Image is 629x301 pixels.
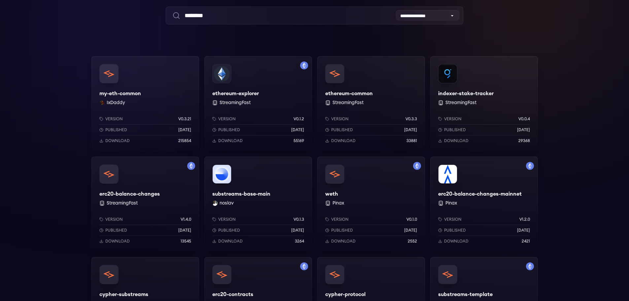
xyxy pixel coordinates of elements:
p: v0.3.21 [178,116,191,122]
p: [DATE] [404,228,417,233]
p: 13545 [181,239,191,244]
p: Version [444,217,462,222]
p: 33881 [406,138,417,143]
a: Filter by mainnet networkerc20-balance-changes-mainneterc20-balance-changes-mainnet PinaxVersionv... [430,157,538,252]
p: v0.3.3 [405,116,417,122]
p: Published [444,228,466,233]
p: [DATE] [517,228,530,233]
img: Filter by mainnet network [187,162,195,170]
p: Published [218,228,240,233]
p: Download [444,239,469,244]
p: Published [105,228,127,233]
p: Version [331,116,349,122]
p: 55169 [294,138,304,143]
button: StreamingFast [107,200,138,207]
a: my-eth-commonmy-eth-commonIxDaddy IxDaddyVersionv0.3.21Published[DATE]Download215854 [91,56,199,151]
p: Version [105,217,123,222]
p: 29368 [518,138,530,143]
button: Pinax [445,200,457,207]
a: ethereum-commonethereum-common StreamingFastVersionv0.3.3Published[DATE]Download33881 [317,56,425,151]
a: indexer-stake-trackerindexer-stake-tracker StreamingFastVersionv0.0.4Published[DATE]Download29368 [430,56,538,151]
p: v1.2.0 [519,217,530,222]
button: StreamingFast [332,99,364,106]
p: Version [444,116,462,122]
p: Download [331,138,356,143]
img: Filter by mainnet network [300,262,308,270]
p: [DATE] [178,228,191,233]
p: [DATE] [291,228,304,233]
p: 2421 [522,239,530,244]
p: Published [218,127,240,132]
a: Filter by mainnet networkethereum-explorerethereum-explorer StreamingFastVersionv0.1.2Published[D... [204,56,312,151]
p: 2552 [408,239,417,244]
button: Pinax [332,200,344,207]
p: [DATE] [517,127,530,132]
button: IxDaddy [107,99,125,106]
a: Filter by mainnet networkerc20-balance-changeserc20-balance-changes StreamingFastVersionv1.4.0Pub... [91,157,199,252]
p: Published [331,228,353,233]
p: v1.4.0 [181,217,191,222]
p: Download [105,138,130,143]
p: v0.1.3 [294,217,304,222]
a: substreams-base-mainsubstreams-base-mainnoslav noslavVersionv0.1.3Published[DATE]Download3264 [204,157,312,252]
p: [DATE] [178,127,191,132]
p: v0.1.2 [294,116,304,122]
p: Published [105,127,127,132]
img: Filter by mainnet network [413,162,421,170]
p: Version [331,217,349,222]
p: Download [331,239,356,244]
p: 3264 [295,239,304,244]
img: Filter by mainnet network [526,162,534,170]
button: StreamingFast [220,99,251,106]
p: [DATE] [291,127,304,132]
p: Published [444,127,466,132]
p: v0.1.0 [406,217,417,222]
p: Version [218,217,236,222]
p: Download [218,138,243,143]
p: Version [218,116,236,122]
p: 215854 [178,138,191,143]
a: Filter by mainnet networkwethweth PinaxVersionv0.1.0Published[DATE]Download2552 [317,157,425,252]
button: StreamingFast [445,99,476,106]
button: noslav [220,200,234,207]
p: v0.0.4 [518,116,530,122]
p: Download [218,239,243,244]
p: [DATE] [404,127,417,132]
img: Filter by mainnet network [300,61,308,69]
p: Version [105,116,123,122]
p: Download [105,239,130,244]
p: Published [331,127,353,132]
img: Filter by mainnet network [526,262,534,270]
p: Download [444,138,469,143]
